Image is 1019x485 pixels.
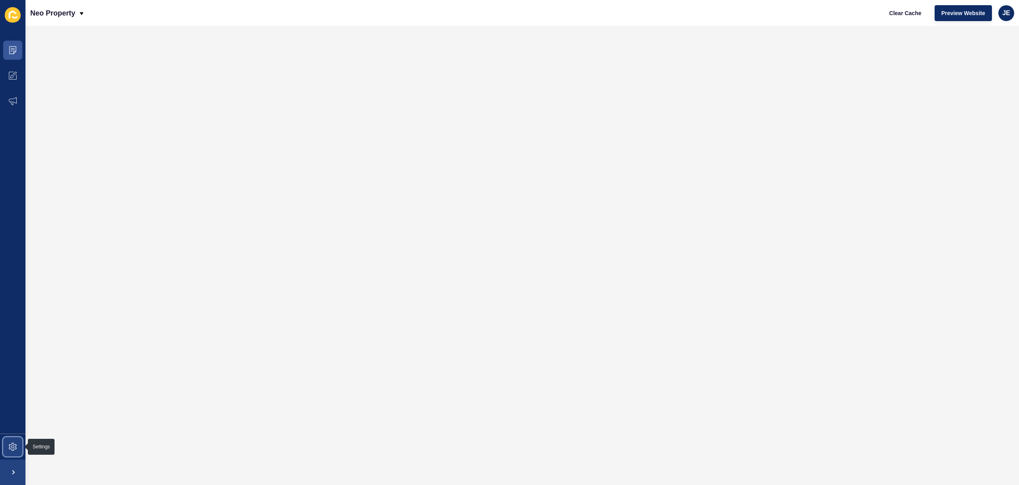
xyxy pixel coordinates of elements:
span: Preview Website [941,9,985,17]
p: Neo Property [30,3,75,23]
span: Clear Cache [889,9,921,17]
span: JE [1002,9,1010,17]
button: Clear Cache [882,5,928,21]
button: Preview Website [935,5,992,21]
div: Settings [33,444,50,450]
